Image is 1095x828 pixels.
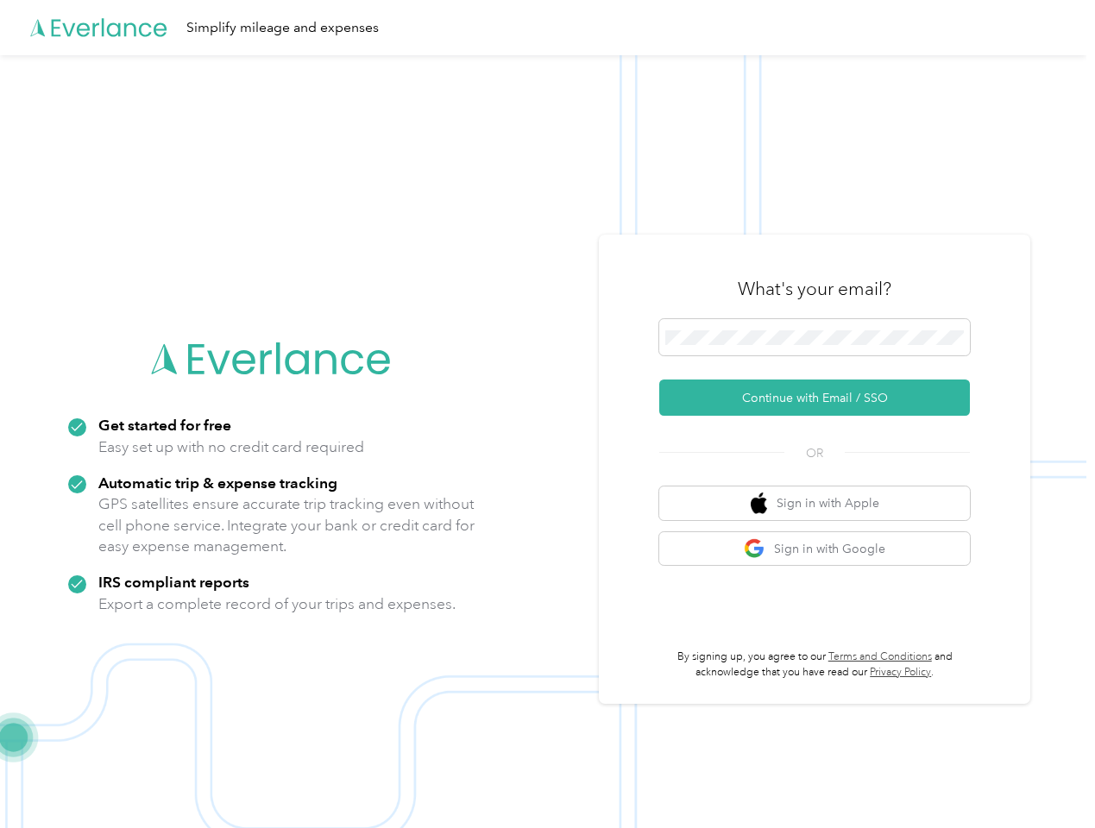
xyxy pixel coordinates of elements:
a: Privacy Policy [870,666,931,679]
div: Simplify mileage and expenses [186,17,379,39]
p: Easy set up with no credit card required [98,436,364,458]
button: google logoSign in with Google [659,532,970,566]
strong: Automatic trip & expense tracking [98,474,337,492]
h3: What's your email? [738,277,891,301]
a: Terms and Conditions [828,650,932,663]
strong: Get started for free [98,416,231,434]
button: Continue with Email / SSO [659,379,970,416]
img: apple logo [751,492,768,514]
p: GPS satellites ensure accurate trip tracking even without cell phone service. Integrate your bank... [98,493,475,557]
strong: IRS compliant reports [98,573,249,591]
p: Export a complete record of your trips and expenses. [98,593,456,615]
button: apple logoSign in with Apple [659,486,970,520]
img: google logo [744,538,765,560]
span: OR [784,444,845,462]
p: By signing up, you agree to our and acknowledge that you have read our . [659,649,970,680]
